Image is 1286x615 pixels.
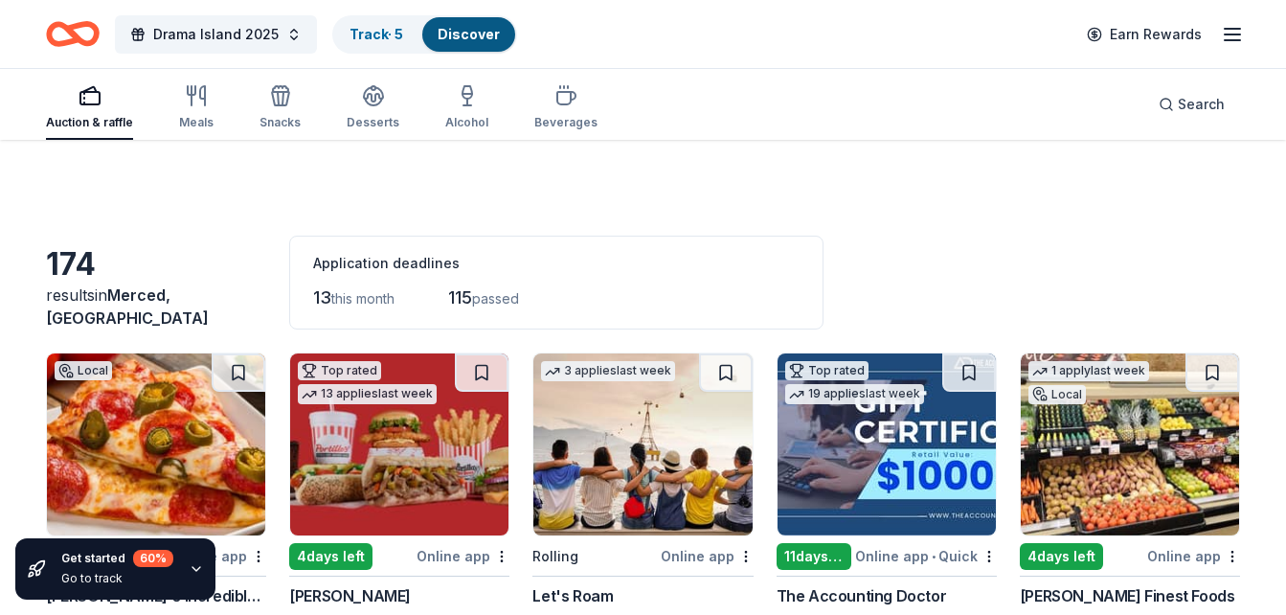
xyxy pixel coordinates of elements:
span: • [932,549,936,564]
div: [PERSON_NAME] Finest Foods [1020,584,1235,607]
button: Snacks [259,77,301,140]
div: Local [1028,385,1086,404]
div: 19 applies last week [785,384,924,404]
img: Image for Let's Roam [533,353,752,535]
div: Online app [417,544,509,568]
button: Track· 5Discover [332,15,517,54]
div: Online app [661,544,754,568]
a: Home [46,11,100,57]
span: Merced, [GEOGRAPHIC_DATA] [46,285,209,328]
div: 1 apply last week [1028,361,1149,381]
a: Discover [438,26,500,42]
span: 115 [448,287,472,307]
span: Search [1178,93,1225,116]
div: Online app [1147,544,1240,568]
div: Local [55,361,112,380]
div: Beverages [534,115,598,130]
div: Let's Roam [532,584,613,607]
div: Desserts [347,115,399,130]
div: Alcohol [445,115,488,130]
div: 11 days left [777,543,851,570]
button: Search [1143,85,1240,124]
div: The Accounting Doctor [777,584,947,607]
img: Image for The Accounting Doctor [778,353,996,535]
span: 13 [313,287,331,307]
div: 13 applies last week [298,384,437,404]
a: Track· 5 [350,26,403,42]
button: Beverages [534,77,598,140]
div: 4 days left [289,543,372,570]
div: Get started [61,550,173,567]
div: 174 [46,245,266,284]
div: Meals [179,115,214,130]
div: 60 % [133,550,173,567]
div: Go to track [61,571,173,586]
button: Auction & raffle [46,77,133,140]
span: in [46,285,209,328]
span: Drama Island 2025 [153,23,279,46]
button: Drama Island 2025 [115,15,317,54]
div: Top rated [785,361,869,380]
div: Rolling [532,545,578,568]
span: this month [331,290,395,307]
div: [PERSON_NAME] [289,584,411,607]
div: Auction & raffle [46,115,133,130]
button: Desserts [347,77,399,140]
div: results [46,284,266,330]
div: Online app Quick [855,544,997,568]
button: Meals [179,77,214,140]
div: Application deadlines [313,252,800,275]
a: Earn Rewards [1075,17,1213,52]
img: Image for John's Incredible Pizza [47,353,265,535]
span: passed [472,290,519,307]
div: 4 days left [1020,543,1103,570]
div: Snacks [259,115,301,130]
button: Alcohol [445,77,488,140]
div: 3 applies last week [541,361,675,381]
img: Image for Portillo's [290,353,508,535]
img: Image for Jensen’s Finest Foods [1021,353,1239,535]
div: Top rated [298,361,381,380]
